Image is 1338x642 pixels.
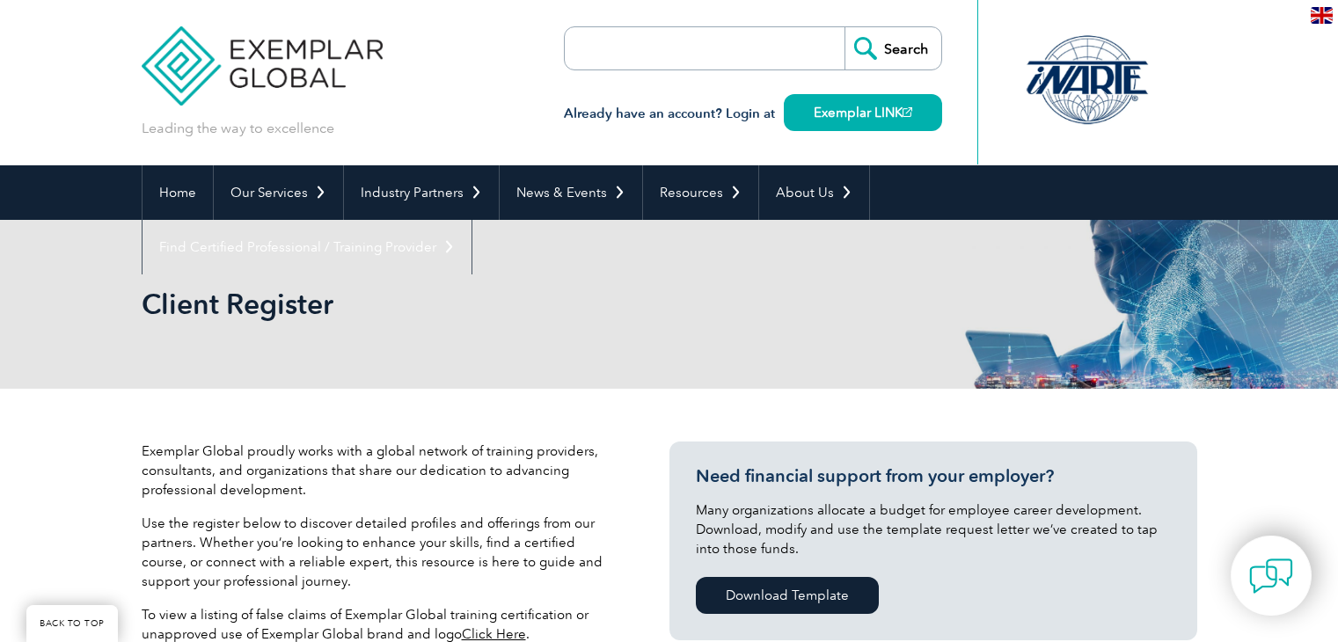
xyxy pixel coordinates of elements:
[500,165,642,220] a: News & Events
[344,165,499,220] a: Industry Partners
[143,165,213,220] a: Home
[1249,554,1293,598] img: contact-chat.png
[26,605,118,642] a: BACK TO TOP
[1311,7,1333,24] img: en
[643,165,758,220] a: Resources
[696,577,879,614] a: Download Template
[462,626,526,642] a: Click Here
[696,465,1171,487] h3: Need financial support from your employer?
[142,514,617,591] p: Use the register below to discover detailed profiles and offerings from our partners. Whether you...
[142,441,617,500] p: Exemplar Global proudly works with a global network of training providers, consultants, and organ...
[844,27,941,69] input: Search
[142,290,881,318] h2: Client Register
[142,119,334,138] p: Leading the way to excellence
[784,94,942,131] a: Exemplar LINK
[759,165,869,220] a: About Us
[564,103,942,125] h3: Already have an account? Login at
[143,220,472,274] a: Find Certified Professional / Training Provider
[696,500,1171,558] p: Many organizations allocate a budget for employee career development. Download, modify and use th...
[903,107,912,117] img: open_square.png
[214,165,343,220] a: Our Services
